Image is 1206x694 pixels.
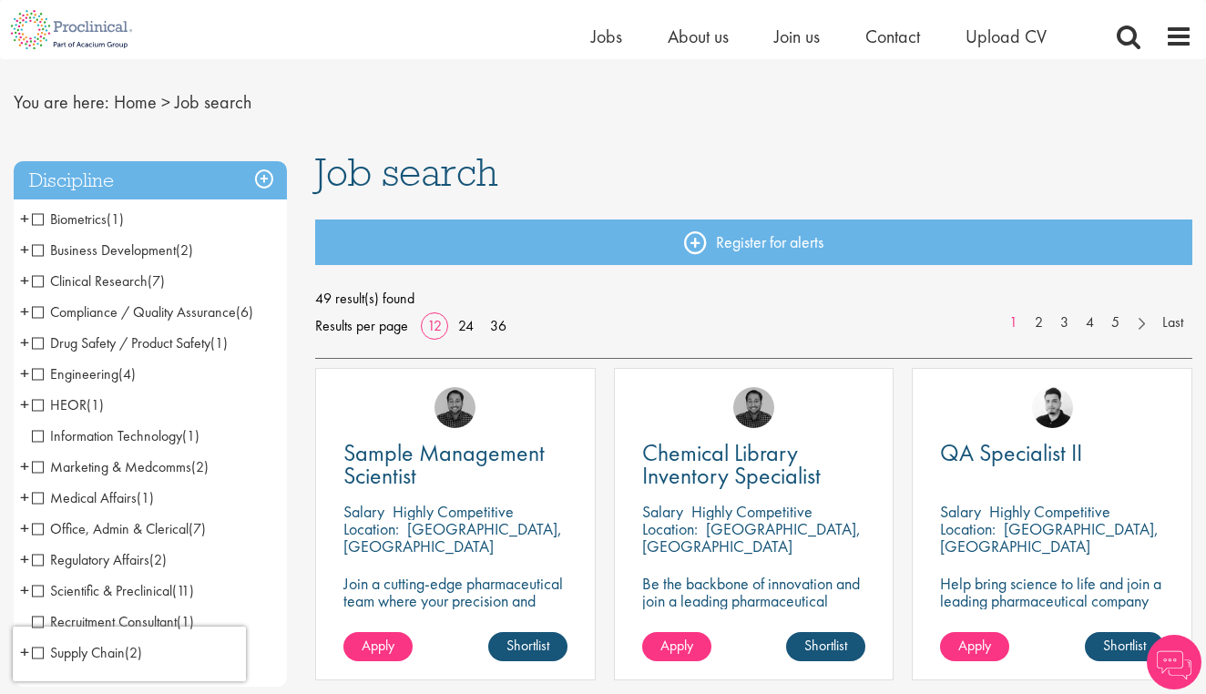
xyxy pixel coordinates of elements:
[20,577,29,604] span: +
[13,627,246,681] iframe: reCAPTCHA
[14,161,287,200] h3: Discipline
[175,90,251,114] span: Job search
[118,364,136,383] span: (4)
[32,581,194,600] span: Scientific & Preclinical
[87,395,104,414] span: (1)
[32,457,191,476] span: Marketing & Medcomms
[20,391,29,418] span: +
[642,632,711,661] a: Apply
[343,501,384,522] span: Salary
[20,236,29,263] span: +
[315,285,1192,312] span: 49 result(s) found
[20,205,29,232] span: +
[177,612,194,631] span: (1)
[940,501,981,522] span: Salary
[1032,387,1073,428] img: Anderson Maldonado
[940,518,1159,556] p: [GEOGRAPHIC_DATA], [GEOGRAPHIC_DATA]
[1051,312,1078,333] a: 3
[966,25,1047,48] a: Upload CV
[940,437,1082,468] span: QA Specialist II
[210,333,228,352] span: (1)
[32,395,87,414] span: HEOR
[32,240,176,260] span: Business Development
[32,426,199,445] span: Information Technology
[865,25,920,48] a: Contact
[20,360,29,387] span: +
[434,387,475,428] img: Mike Raletz
[176,240,193,260] span: (2)
[393,501,514,522] p: Highly Competitive
[691,501,813,522] p: Highly Competitive
[182,426,199,445] span: (1)
[148,271,165,291] span: (7)
[591,25,622,48] a: Jobs
[343,437,545,491] span: Sample Management Scientist
[32,271,165,291] span: Clinical Research
[484,316,513,335] a: 36
[32,333,228,352] span: Drug Safety / Product Safety
[1147,635,1201,689] img: Chatbot
[32,612,177,631] span: Recruitment Consultant
[1102,312,1129,333] a: 5
[1026,312,1052,333] a: 2
[786,632,865,661] a: Shortlist
[774,25,820,48] span: Join us
[32,519,206,538] span: Office, Admin & Clerical
[32,519,189,538] span: Office, Admin & Clerical
[189,519,206,538] span: (7)
[642,501,683,522] span: Salary
[32,240,193,260] span: Business Development
[20,329,29,356] span: +
[32,550,167,569] span: Regulatory Affairs
[642,437,821,491] span: Chemical Library Inventory Specialist
[733,387,774,428] img: Mike Raletz
[1085,632,1164,661] a: Shortlist
[191,457,209,476] span: (2)
[32,612,194,631] span: Recruitment Consultant
[32,302,253,321] span: Compliance / Quality Assurance
[958,636,991,655] span: Apply
[343,518,562,556] p: [GEOGRAPHIC_DATA], [GEOGRAPHIC_DATA]
[642,518,861,556] p: [GEOGRAPHIC_DATA], [GEOGRAPHIC_DATA]
[1000,312,1027,333] a: 1
[236,302,253,321] span: (6)
[20,515,29,542] span: +
[989,501,1110,522] p: Highly Competitive
[1153,312,1192,333] a: Last
[940,632,1009,661] a: Apply
[20,298,29,325] span: +
[343,632,413,661] a: Apply
[137,488,154,507] span: (1)
[32,488,137,507] span: Medical Affairs
[343,575,567,644] p: Join a cutting-edge pharmaceutical team where your precision and passion for quality will help sh...
[452,316,480,335] a: 24
[940,518,996,539] span: Location:
[362,636,394,655] span: Apply
[114,90,157,114] a: breadcrumb link
[660,636,693,655] span: Apply
[20,453,29,480] span: +
[32,333,210,352] span: Drug Safety / Product Safety
[668,25,729,48] a: About us
[149,550,167,569] span: (2)
[32,364,136,383] span: Engineering
[32,271,148,291] span: Clinical Research
[32,457,209,476] span: Marketing & Medcomms
[1077,312,1103,333] a: 4
[343,442,567,487] a: Sample Management Scientist
[32,302,236,321] span: Compliance / Quality Assurance
[172,581,194,600] span: (11)
[32,426,182,445] span: Information Technology
[315,312,408,340] span: Results per page
[32,209,124,229] span: Biometrics
[421,316,448,335] a: 12
[940,442,1164,464] a: QA Specialist II
[32,581,172,600] span: Scientific & Preclinical
[642,518,698,539] span: Location:
[20,484,29,511] span: +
